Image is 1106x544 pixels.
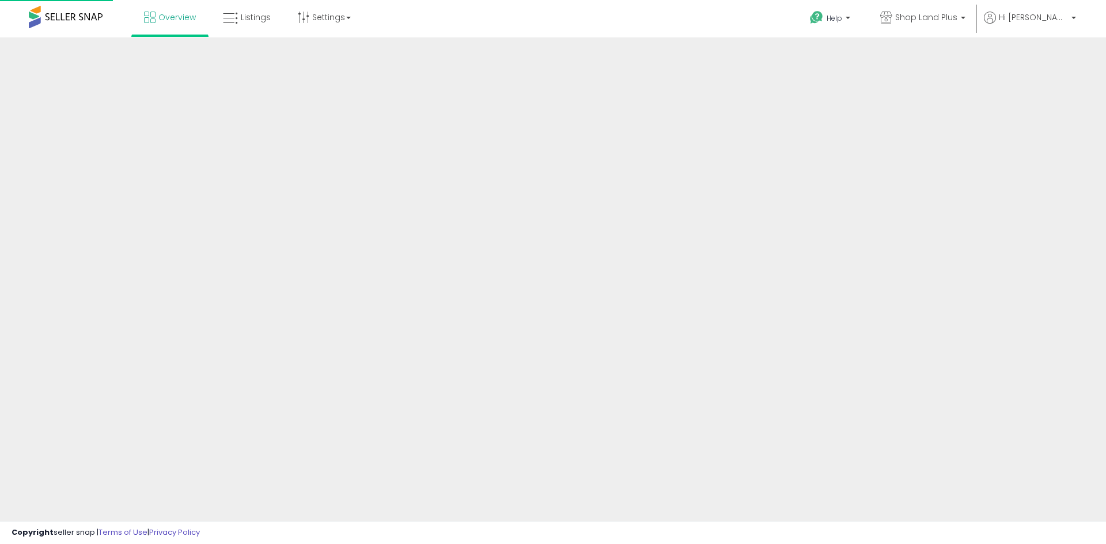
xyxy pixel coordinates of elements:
[809,10,824,25] i: Get Help
[827,13,842,23] span: Help
[895,12,957,23] span: Shop Land Plus
[241,12,271,23] span: Listings
[158,12,196,23] span: Overview
[984,12,1076,37] a: Hi [PERSON_NAME]
[801,2,862,37] a: Help
[999,12,1068,23] span: Hi [PERSON_NAME]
